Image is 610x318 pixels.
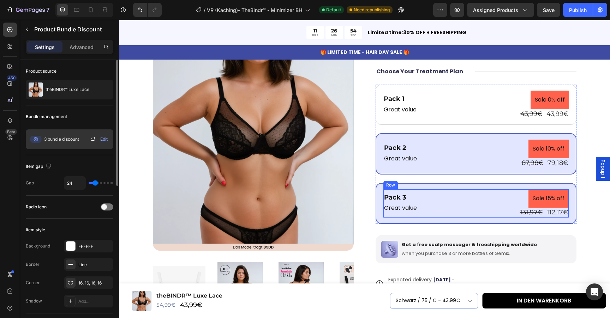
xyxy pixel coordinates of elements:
div: Item gap [26,162,53,171]
p: when you purchase 3 or more bottles of Gemix. [283,231,418,237]
div: Pack 2 [264,123,299,133]
p: Limited time:30% OFF + FREESHIPPING [249,9,457,17]
p: Great value [265,85,298,95]
pre: Sale 10% off [409,120,450,139]
div: 43,99€ [60,281,84,290]
div: Undo/Redo [133,3,162,17]
span: Save [543,7,555,13]
div: Pack 3 [264,173,299,183]
button: Save [537,3,560,17]
span: Popup 1 [480,140,488,158]
div: 87,98€ [402,139,425,148]
p: SEC [231,14,238,18]
div: FFFFFF [78,243,112,250]
div: 450 [7,75,17,81]
div: 54 [231,8,238,14]
div: IN DEN WARENKORB [398,276,452,286]
span: VR (Kaching)- TheBindr™ - Minimizer BH [207,6,302,14]
p: 7 [46,6,49,14]
p: Product Bundle Discount [34,25,110,33]
div: Line [78,262,112,268]
p: Great value [265,183,298,194]
pre: Sale 0% off [412,71,450,90]
div: 16, 16, 16, 16 [78,280,112,286]
div: Row [266,162,277,169]
h1: theBINDR™ Luxe Lace [37,272,267,281]
div: 11 [193,8,199,14]
img: product feature img [29,82,43,97]
div: Corner [26,280,40,286]
div: Background [26,243,50,249]
div: 112,17€ [427,188,450,197]
span: / [204,6,205,14]
div: Radio icon [26,204,47,210]
div: 79,18€ [428,139,450,148]
div: Bundle management [26,114,67,120]
button: IN DEN WARENKORB [363,273,487,289]
div: Gap [26,180,34,186]
div: Item style [26,227,45,233]
span: Need republishing [354,7,390,13]
p: Choose Your Treatment Plan [257,48,344,56]
div: Beta [5,129,17,135]
p: HRS [193,14,199,18]
span: Default [326,7,341,13]
button: Assigned Products [467,3,534,17]
div: 54,99€ [37,281,58,290]
div: 26 [212,8,219,14]
p: Advanced [70,43,94,51]
p: Great value [265,134,298,144]
div: Open Intercom Messenger [586,283,603,300]
div: Border [26,261,40,268]
input: Auto [64,177,85,189]
p: Settings [35,43,55,51]
span: Expected delivery [269,256,313,263]
pre: Sale 15% off [409,170,450,188]
span: Assigned Products [473,6,518,14]
button: 7 [3,3,53,17]
div: 43,99€ [401,90,424,99]
span: 3 bundle discount [44,136,79,142]
p: Get a free scalp massager & freeshipping worldwide [283,222,418,228]
div: 43,99€ [427,90,450,99]
div: Shadow [26,298,42,304]
p: 🎁 LIMITED TIME - HAIR DAY SALE 🎁 [1,29,490,37]
span: Edit [100,136,108,142]
div: 131,97€ [400,188,424,197]
div: Publish [569,6,587,14]
p: theBINDR™ Luxe Lace [46,87,89,92]
img: gempages_432750572815254551-0d41f634-7d11-4d13-8663-83420929b25e.png [262,221,279,238]
p: MIN [212,14,219,18]
button: Publish [563,3,593,17]
div: Product source [26,68,56,74]
iframe: Design area [119,20,610,318]
div: Add... [78,298,112,305]
div: Pack 1 [264,74,298,84]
